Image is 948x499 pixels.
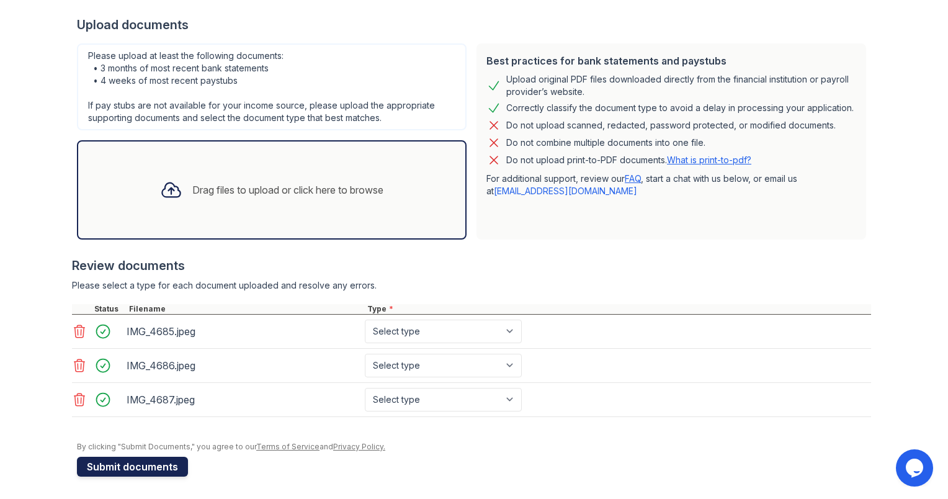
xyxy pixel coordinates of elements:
button: Submit documents [77,457,188,477]
div: Best practices for bank statements and paystubs [486,53,856,68]
div: Upload documents [77,16,871,34]
div: Do not combine multiple documents into one file. [506,135,705,150]
div: IMG_4687.jpeg [127,390,360,410]
a: FAQ [625,173,641,184]
a: Terms of Service [256,442,320,451]
a: What is print-to-pdf? [667,155,751,165]
a: Privacy Policy. [333,442,385,451]
div: Upload original PDF files downloaded directly from the financial institution or payroll provider’... [506,73,856,98]
div: Drag files to upload or click here to browse [192,182,383,197]
div: IMG_4685.jpeg [127,321,360,341]
p: Do not upload print-to-PDF documents. [506,154,751,166]
div: Please select a type for each document uploaded and resolve any errors. [72,279,871,292]
div: Filename [127,304,365,314]
div: IMG_4686.jpeg [127,356,360,375]
div: Correctly classify the document type to avoid a delay in processing your application. [506,101,854,115]
iframe: chat widget [896,449,936,487]
p: For additional support, review our , start a chat with us below, or email us at [486,173,856,197]
div: Please upload at least the following documents: • 3 months of most recent bank statements • 4 wee... [77,43,467,130]
div: Type [365,304,871,314]
div: Review documents [72,257,871,274]
div: By clicking "Submit Documents," you agree to our and [77,442,871,452]
a: [EMAIL_ADDRESS][DOMAIN_NAME] [494,186,637,196]
div: Status [92,304,127,314]
div: Do not upload scanned, redacted, password protected, or modified documents. [506,118,836,133]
